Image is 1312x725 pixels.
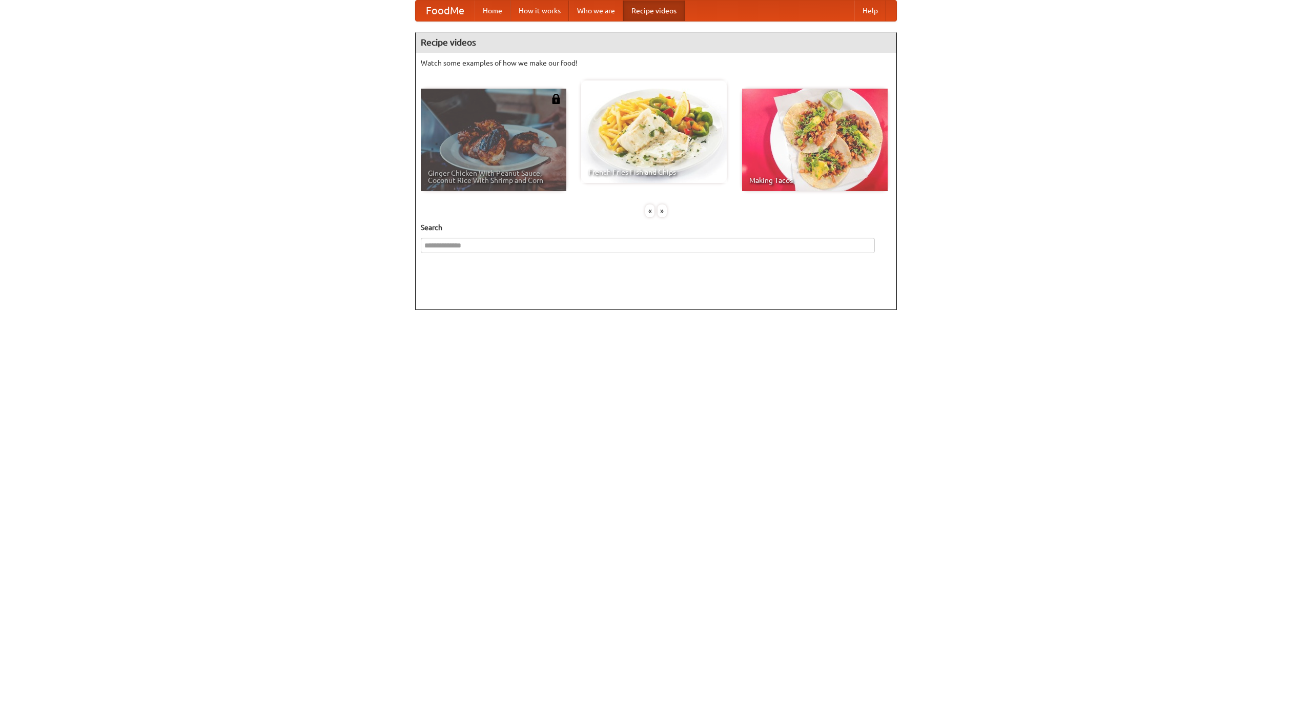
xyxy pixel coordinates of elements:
a: How it works [510,1,569,21]
a: Help [854,1,886,21]
a: Recipe videos [623,1,685,21]
a: Home [475,1,510,21]
h4: Recipe videos [416,32,896,53]
div: » [658,204,667,217]
span: Making Tacos [749,177,880,184]
a: Who we are [569,1,623,21]
div: « [645,204,654,217]
a: FoodMe [416,1,475,21]
p: Watch some examples of how we make our food! [421,58,891,68]
a: French Fries Fish and Chips [581,80,727,183]
span: French Fries Fish and Chips [588,169,720,176]
a: Making Tacos [742,89,888,191]
img: 483408.png [551,94,561,104]
h5: Search [421,222,891,233]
